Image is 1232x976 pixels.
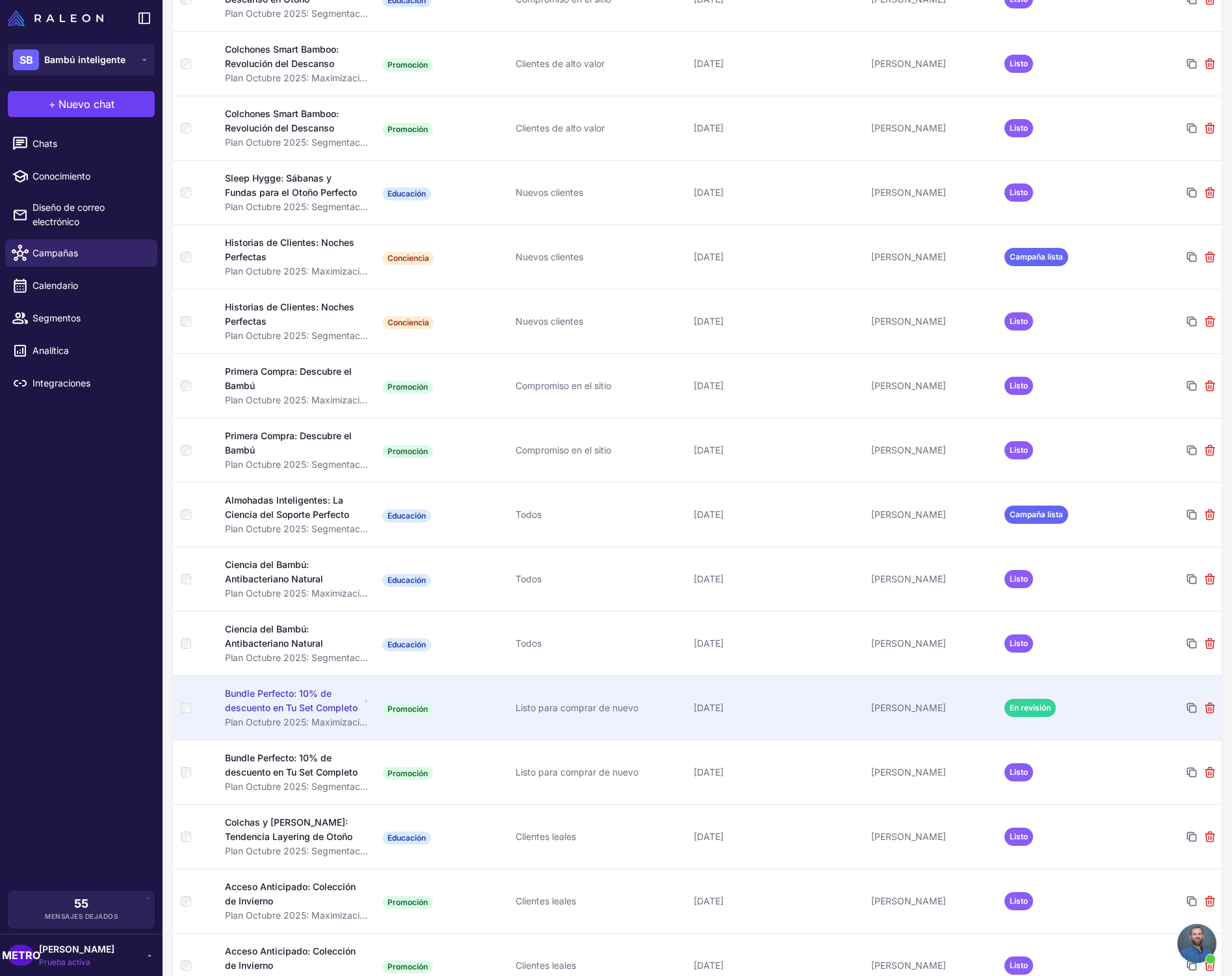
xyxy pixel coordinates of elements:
[871,122,946,133] font: [PERSON_NAME]
[1010,187,1028,197] font: Listo
[694,960,724,971] font: [DATE]
[694,187,724,198] font: [DATE]
[5,130,157,157] a: Chats
[516,895,576,906] font: Clientes leales
[225,8,493,19] font: Plan Octubre 2025: Segmentación por Categoría y Tendencias
[871,573,946,584] font: [PERSON_NAME]
[5,195,157,234] a: Diseño de correo electrónico
[871,444,946,455] font: [PERSON_NAME]
[225,44,339,69] font: Colchones Smart Bamboo: Revolución del Descanso
[871,58,946,69] font: [PERSON_NAME]
[1010,767,1028,777] font: Listo
[387,897,428,907] font: Promoción
[39,943,114,955] font: [PERSON_NAME]
[8,91,155,117] button: +Nuevo chat
[225,588,495,599] font: Plan Octubre 2025: Maximización de Ventas y Ticket Promedio
[49,98,56,111] font: +
[694,444,724,455] font: [DATE]
[694,58,724,69] font: [DATE]
[516,573,542,584] font: Todos
[33,345,69,356] font: Analítica
[1010,960,1028,970] font: Listo
[225,495,349,520] font: Almohadas Inteligentes: La Ciencia del Soporte Perfecto
[225,330,493,341] font: Plan Octubre 2025: Segmentación por Categoría y Tendencias
[387,704,428,714] font: Promoción
[387,446,428,456] font: Promoción
[387,318,429,327] font: Conciencia
[516,187,583,198] font: Nuevos clientes
[225,559,323,584] font: Ciencia del Bambú: Antibacteriano Natural
[1010,252,1063,262] font: Campaña lista
[1010,123,1028,133] font: Listo
[387,124,428,134] font: Promoción
[225,201,493,212] font: Plan Octubre 2025: Segmentación por Categoría y Tendencias
[8,10,103,26] img: Logotipo de Raleon
[516,960,576,971] font: Clientes leales
[225,394,495,405] font: Plan Octubre 2025: Maximización de Ventas y Ticket Promedio
[871,831,946,842] font: [PERSON_NAME]
[1010,896,1028,906] font: Listo
[1010,316,1028,326] font: Listo
[8,44,155,75] button: SBBambú inteligente
[225,108,339,133] font: Colchones Smart Bamboo: Revolución del Descanso
[694,638,724,649] font: [DATE]
[516,122,605,133] font: Clientes de alto valor
[387,962,428,971] font: Promoción
[1010,381,1028,390] font: Listo
[871,187,946,198] font: [PERSON_NAME]
[871,895,946,906] font: [PERSON_NAME]
[516,58,605,69] font: Clientes de alto valor
[694,702,724,713] font: [DATE]
[225,945,356,971] font: Acceso Anticipado: Colección de Invierno
[387,382,428,392] font: Promoción
[5,239,157,267] a: Campañas
[33,312,81,323] font: Segmentos
[694,122,724,133] font: [DATE]
[871,509,946,520] font: [PERSON_NAME]
[387,60,428,70] font: Promoción
[59,98,114,111] font: Nuevo chat
[225,72,495,83] font: Plan Octubre 2025: Maximización de Ventas y Ticket Promedio
[225,845,493,856] font: Plan Octubre 2025: Segmentación por Categoría y Tendencias
[5,305,157,332] a: Segmentos
[45,912,118,920] font: Mensajes dejados
[871,638,946,649] font: [PERSON_NAME]
[387,575,426,585] font: Educación
[871,702,946,713] font: [PERSON_NAME]
[516,444,611,455] font: Compromiso en el sitio
[516,766,638,778] font: Listo para comprar de nuevo
[516,380,611,391] font: Compromiso en el sitio
[387,253,429,263] font: Conciencia
[225,752,358,778] font: Bundle Perfecto: 10% de descuento en Tu Set Completo
[225,910,495,921] font: Plan Octubre 2025: Maximización de Ventas y Ticket Promedio
[1010,574,1028,584] font: Listo
[225,817,352,842] font: Colchas y [PERSON_NAME]: Tendencia Layering de Otoño
[225,366,352,391] font: Primera Compra: Descubre el Bambú
[225,172,357,198] font: Sleep Hygge: Sábanas y Fundas para el Otoño Perfecto
[516,509,542,520] font: Todos
[2,949,40,962] font: METRO
[871,766,946,778] font: [PERSON_NAME]
[694,380,724,391] font: [DATE]
[33,138,57,149] font: Chats
[1010,638,1028,648] font: Listo
[871,316,946,327] font: [PERSON_NAME]
[516,316,583,327] font: Nuevos clientes
[1010,59,1028,68] font: Listo
[1010,703,1051,712] font: En revisión
[5,337,157,364] a: Analítica
[387,833,426,843] font: Educación
[225,459,493,470] font: Plan Octubre 2025: Segmentación por Categoría y Tendencias
[694,251,724,262] font: [DATE]
[1010,832,1028,841] font: Listo
[33,247,78,258] font: Campañas
[516,702,638,713] font: Listo para comprar de nuevo
[5,370,157,397] a: Integraciones
[871,960,946,971] font: [PERSON_NAME]
[225,265,495,277] font: Plan Octubre 2025: Maximización de Ventas y Ticket Promedio
[39,957,90,967] font: Prueba activa
[516,831,576,842] font: Clientes leales
[694,316,724,327] font: [DATE]
[225,430,352,455] font: Primera Compra: Descubre el Bambú
[694,766,724,778] font: [DATE]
